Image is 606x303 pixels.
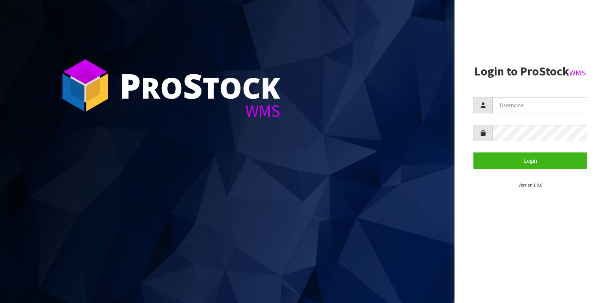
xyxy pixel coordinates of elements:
span: P [119,62,141,108]
div: WMS [119,102,280,119]
button: Login [473,152,587,169]
small: Version 1.0.0 [519,182,542,188]
span: S [183,62,203,108]
h2: Login to ProStock [473,65,587,78]
img: ProStock Cube [57,57,114,114]
input: Username [492,97,587,113]
small: WMS [569,68,586,78]
div: ro tock [119,68,280,102]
